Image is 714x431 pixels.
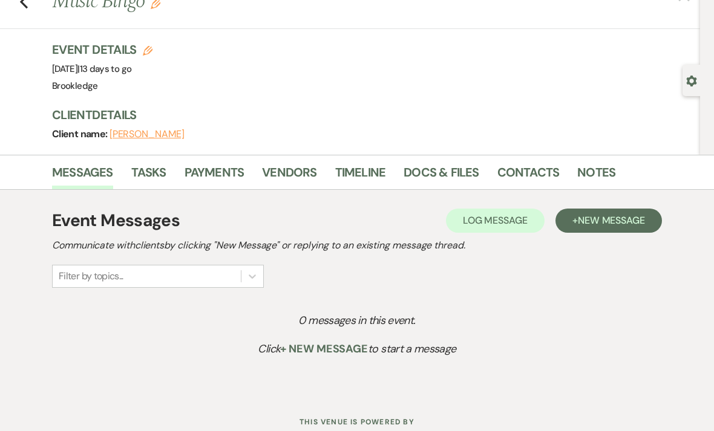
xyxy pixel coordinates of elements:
button: [PERSON_NAME] [110,129,185,139]
button: +New Message [555,209,662,233]
h3: Event Details [52,41,152,58]
h3: Client Details [52,106,688,123]
h1: Event Messages [52,208,180,233]
a: Contacts [497,163,560,189]
span: New Message [578,214,645,227]
h2: Communicate with clients by clicking "New Message" or replying to an existing message thread. [52,238,662,253]
a: Notes [577,163,615,189]
a: Tasks [131,163,166,189]
a: Docs & Files [404,163,479,189]
p: 0 messages in this event. [76,312,637,329]
a: Vendors [262,163,316,189]
button: Log Message [446,209,545,233]
a: Messages [52,163,113,189]
button: Open lead details [686,74,697,86]
span: Log Message [463,214,528,227]
span: Client name: [52,128,110,140]
div: Filter by topics... [59,269,123,284]
p: Click to start a message [76,340,637,358]
a: Payments [185,163,244,189]
span: Brookledge [52,80,98,92]
span: | [77,63,131,75]
a: Timeline [335,163,386,189]
span: 13 days to go [80,63,132,75]
span: + New Message [280,342,368,356]
span: [DATE] [52,63,131,75]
